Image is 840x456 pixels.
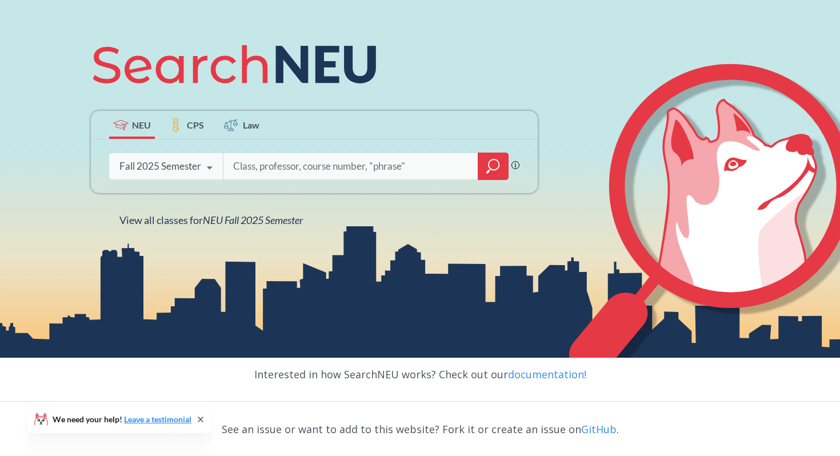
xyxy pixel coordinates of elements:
[119,214,303,226] span: View all classes for
[581,422,617,436] a: GitHub
[203,214,303,226] span: NEU Fall 2025 Semester
[478,153,509,180] div: magnifying glass
[243,118,259,131] span: Law
[508,367,586,381] a: documentation!
[132,118,151,131] span: NEU
[232,154,470,178] input: Class, professor, course number, "phrase"
[486,158,500,174] svg: magnifying glass
[187,118,204,131] span: CPS
[119,160,201,173] div: Fall 2025 Semester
